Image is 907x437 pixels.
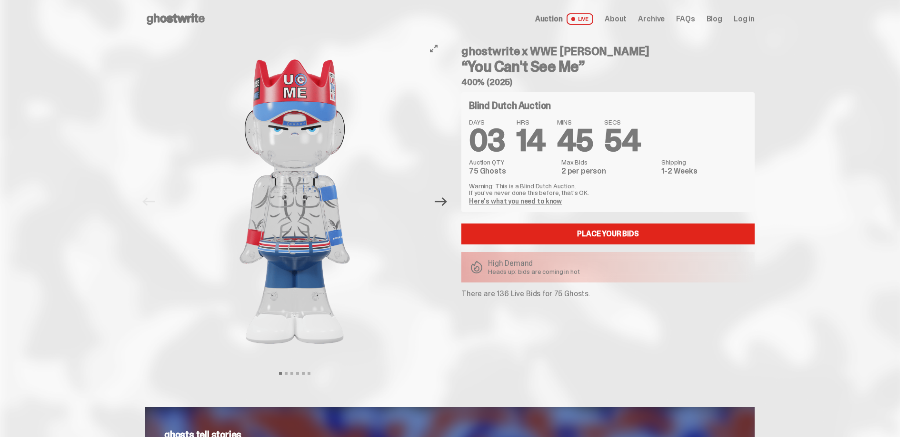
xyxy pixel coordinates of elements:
[469,197,562,205] a: Here's what you need to know
[469,183,747,196] p: Warning: This is a Blind Dutch Auction. If you’ve never done this before, that’s OK.
[164,38,426,365] img: John_Cena_Hero_1.png
[557,119,593,126] span: MINS
[488,260,580,267] p: High Demand
[567,13,594,25] span: LIVE
[557,121,593,160] span: 45
[461,46,755,57] h4: ghostwrite x WWE [PERSON_NAME]
[604,119,640,126] span: SECS
[488,268,580,275] p: Heads up: bids are coming in hot
[517,119,546,126] span: HRS
[535,15,563,23] span: Auction
[469,167,556,175] dd: 75 Ghosts
[461,59,755,74] h3: “You Can't See Me”
[638,15,665,23] a: Archive
[604,121,640,160] span: 54
[279,372,282,375] button: View slide 1
[461,223,755,244] a: Place your Bids
[469,101,551,110] h4: Blind Dutch Auction
[605,15,627,23] a: About
[461,290,755,298] p: There are 136 Live Bids for 75 Ghosts.
[302,372,305,375] button: View slide 5
[561,159,656,165] dt: Max Bids
[707,15,722,23] a: Blog
[661,167,747,175] dd: 1-2 Weeks
[428,43,439,54] button: View full-screen
[676,15,695,23] a: FAQs
[535,13,593,25] a: Auction LIVE
[561,167,656,175] dd: 2 per person
[469,119,505,126] span: DAYS
[661,159,747,165] dt: Shipping
[285,372,288,375] button: View slide 2
[517,121,546,160] span: 14
[469,121,505,160] span: 03
[734,15,755,23] a: Log in
[308,372,310,375] button: View slide 6
[430,191,451,212] button: Next
[461,78,755,87] h5: 400% (2025)
[469,159,556,165] dt: Auction QTY
[296,372,299,375] button: View slide 4
[290,372,293,375] button: View slide 3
